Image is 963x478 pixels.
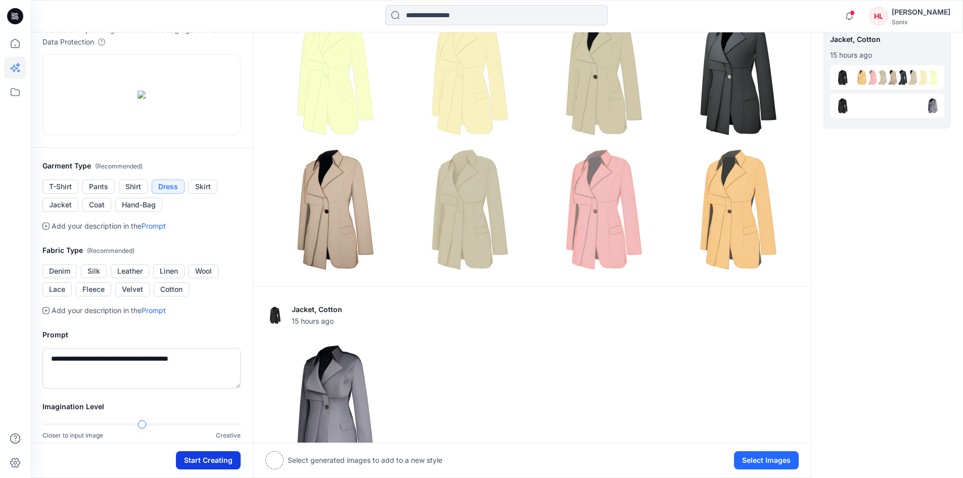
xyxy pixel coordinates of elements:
[81,264,107,278] button: Silk
[288,454,442,466] p: Select generated images to add to a new style
[42,329,241,341] h2: Prompt
[189,180,217,194] button: Skirt
[669,144,798,274] img: 7.png
[153,264,185,278] button: Linen
[76,282,111,296] button: Fleece
[115,282,150,296] button: Velvet
[834,69,850,85] img: eyJhbGciOiJIUzI1NiIsImtpZCI6IjAiLCJ0eXAiOiJKV1QifQ.eyJkYXRhIjp7InR5cGUiOiJzdG9yYWdlIiwicGF0aCI6Im...
[82,198,111,212] button: Coat
[535,144,664,274] img: 6.png
[535,10,664,139] img: 2.png
[914,69,930,85] img: 1.png
[152,180,185,194] button: Dress
[834,98,850,114] img: eyJhbGciOiJIUzI1NiIsImtpZCI6IjAiLCJ0eXAiOiJKV1QifQ.eyJkYXRhIjp7InR5cGUiOiJzdG9yYWdlIiwicGF0aCI6Im...
[734,451,799,469] button: Select Images
[863,69,880,85] img: 6.png
[42,36,94,48] p: Data Protection
[292,303,342,316] p: Jacket, Cotton
[892,18,950,26] div: Sonix
[874,69,890,85] img: 5.png
[42,244,241,257] h2: Fabric Type
[82,180,115,194] button: Pants
[52,220,166,232] p: Add your description in the
[869,7,888,25] div: HL
[924,98,940,114] img: 0.png
[189,264,218,278] button: Wool
[111,264,149,278] button: Leather
[830,49,944,61] p: August 12, 2025
[266,340,395,469] img: 0.png
[52,305,166,317] p: Add your description in the
[669,10,798,139] img: 3.png
[42,430,103,441] p: Closer to input image
[42,282,72,296] button: Lace
[115,198,162,212] button: Hand-Bag
[42,160,241,172] h2: Garment Type
[400,144,530,274] img: 5.png
[142,306,166,315] a: Prompt
[119,180,148,194] button: Shirt
[894,69,910,85] img: 3.png
[137,91,146,99] img: 8e0b8637-cb45-47dd-9cdb-e436cf839dce
[924,69,940,85] img: 0.png
[42,198,78,212] button: Jacket
[400,10,530,139] img: 1.png
[42,264,77,278] button: Denim
[266,144,395,274] img: 4.png
[904,69,920,85] img: 2.png
[292,316,342,326] span: 15 hours ago
[265,306,284,324] img: eyJhbGciOiJIUzI1NiIsImtpZCI6IjAiLCJ0eXAiOiJKV1QifQ.eyJkYXRhIjp7InR5cGUiOiJzdG9yYWdlIiwicGF0aCI6Im...
[853,69,869,85] img: 7.png
[216,430,241,441] p: Creative
[95,162,143,170] span: ( Recommended )
[154,282,189,296] button: Cotton
[42,401,241,413] h2: Imagination Level
[142,222,166,230] a: Prompt
[87,247,134,254] span: ( Recommended )
[266,10,395,139] img: 0.png
[830,32,944,47] span: Jacket, Cotton
[892,6,950,18] div: [PERSON_NAME]
[176,451,241,469] button: Start Creating
[42,180,78,194] button: T-Shirt
[884,69,900,85] img: 4.png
